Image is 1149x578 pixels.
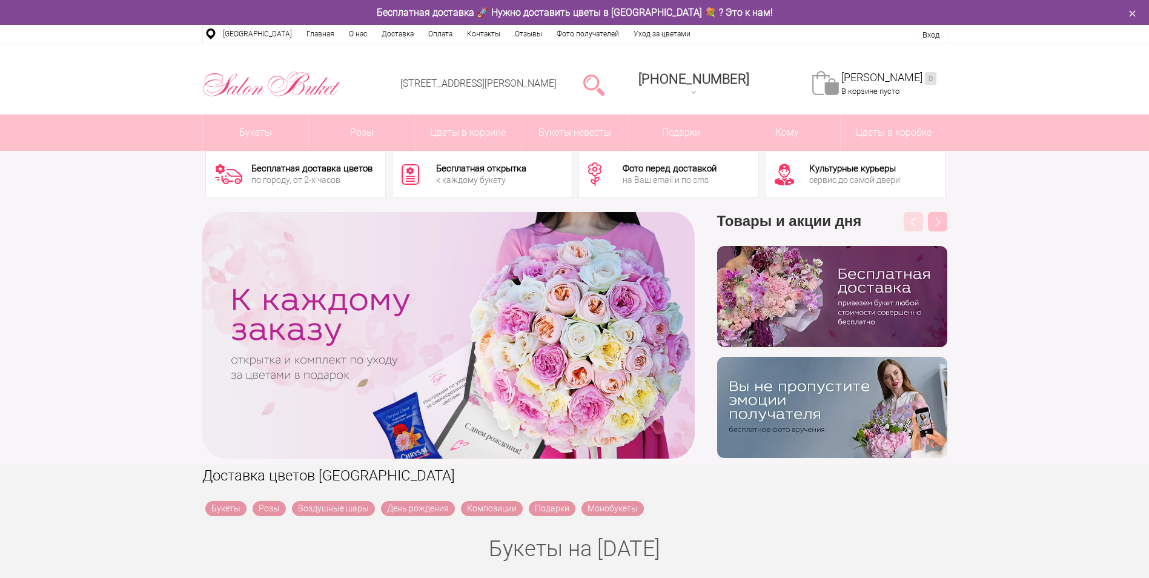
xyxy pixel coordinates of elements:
[928,212,947,231] button: Next
[628,115,734,151] a: Подарки
[489,536,660,562] a: Букеты на [DATE]
[922,30,939,39] a: Вход
[381,501,455,516] a: День рождения
[251,164,373,173] div: Бесплатная доставка цветов
[529,501,575,516] a: Подарки
[292,501,375,516] a: Воздушные шары
[809,164,900,173] div: Культурные курьеры
[623,164,717,173] div: Фото перед доставкой
[309,115,415,151] a: Розы
[216,25,299,43] a: [GEOGRAPHIC_DATA]
[717,246,947,347] img: hpaj04joss48rwypv6hbykmvk1dj7zyr.png.webp
[925,72,936,85] ins: 0
[841,71,936,85] a: [PERSON_NAME]
[809,176,900,184] div: сервис до самой двери
[253,501,286,516] a: Розы
[841,115,947,151] a: Цветы в коробке
[581,501,644,516] a: Монобукеты
[436,176,526,184] div: к каждому букету
[623,176,717,184] div: на Ваш email и по sms
[717,357,947,458] img: v9wy31nijnvkfycrkduev4dhgt9psb7e.png.webp
[461,501,523,516] a: Композиции
[193,6,956,19] div: Бесплатная доставка 🚀 Нужно доставить цветы в [GEOGRAPHIC_DATA] 💐 ? Это к нам!
[734,115,840,151] span: Кому
[342,25,374,43] a: О нас
[522,115,627,151] a: Букеты невесты
[400,78,557,89] a: [STREET_ADDRESS][PERSON_NAME]
[416,115,522,151] a: Цветы в корзине
[638,71,749,87] span: [PHONE_NUMBER]
[299,25,342,43] a: Главная
[508,25,549,43] a: Отзывы
[374,25,421,43] a: Доставка
[841,87,899,96] span: В корзине пусто
[717,212,947,246] h3: Товары и акции дня
[460,25,508,43] a: Контакты
[203,115,309,151] a: Букеты
[549,25,626,43] a: Фото получателей
[436,164,526,173] div: Бесплатная открытка
[626,25,698,43] a: Уход за цветами
[205,501,247,516] a: Букеты
[202,465,947,487] h1: Доставка цветов [GEOGRAPHIC_DATA]
[631,67,757,102] a: [PHONE_NUMBER]
[421,25,460,43] a: Оплата
[251,176,373,184] div: по городу, от 2-х часов
[202,68,341,100] img: Цветы Нижний Новгород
